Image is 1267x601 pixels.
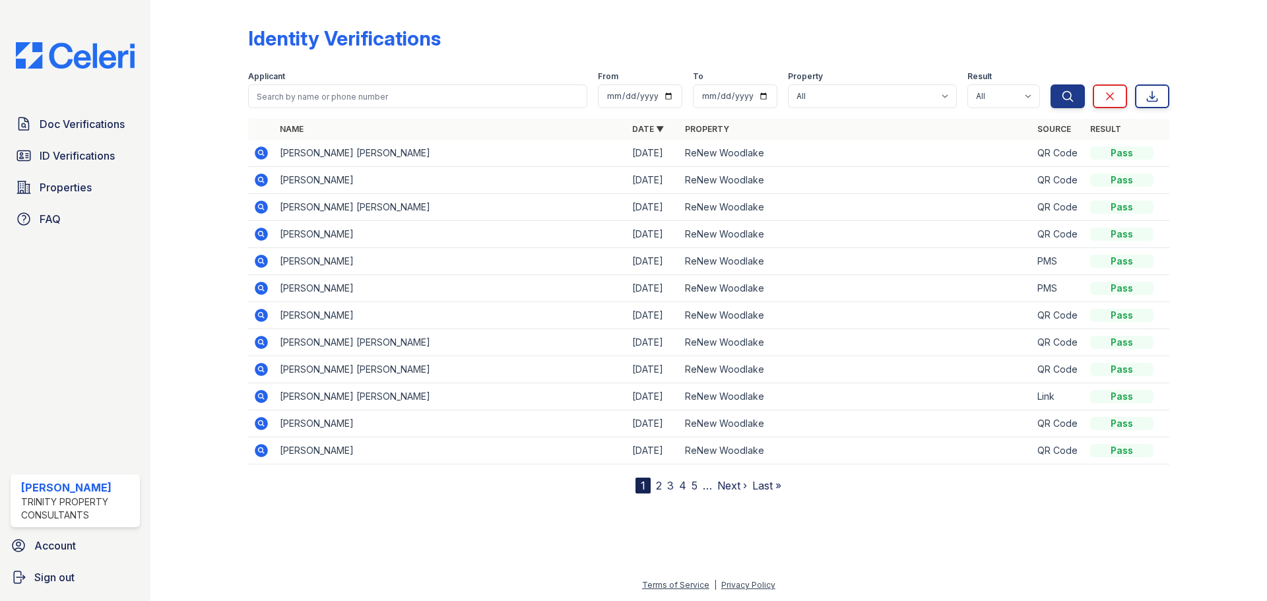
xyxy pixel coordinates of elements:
[275,167,627,194] td: [PERSON_NAME]
[5,42,145,69] img: CE_Logo_Blue-a8612792a0a2168367f1c8372b55b34899dd931a85d93a1a3d3e32e68fde9ad4.png
[248,71,285,82] label: Applicant
[685,124,729,134] a: Property
[275,140,627,167] td: [PERSON_NAME] [PERSON_NAME]
[627,248,680,275] td: [DATE]
[693,71,703,82] label: To
[680,248,1032,275] td: ReNew Woodlake
[635,478,651,493] div: 1
[40,116,125,132] span: Doc Verifications
[714,580,717,590] div: |
[680,167,1032,194] td: ReNew Woodlake
[248,84,587,108] input: Search by name or phone number
[1090,255,1153,268] div: Pass
[1032,140,1085,167] td: QR Code
[1032,302,1085,329] td: QR Code
[627,275,680,302] td: [DATE]
[275,248,627,275] td: [PERSON_NAME]
[1032,437,1085,464] td: QR Code
[598,71,618,82] label: From
[627,221,680,248] td: [DATE]
[40,211,61,227] span: FAQ
[680,329,1032,356] td: ReNew Woodlake
[680,410,1032,437] td: ReNew Woodlake
[11,111,140,137] a: Doc Verifications
[40,148,115,164] span: ID Verifications
[40,179,92,195] span: Properties
[1090,124,1121,134] a: Result
[1090,336,1153,349] div: Pass
[11,142,140,169] a: ID Verifications
[788,71,823,82] label: Property
[680,437,1032,464] td: ReNew Woodlake
[717,479,747,492] a: Next ›
[5,564,145,590] a: Sign out
[679,479,686,492] a: 4
[680,140,1032,167] td: ReNew Woodlake
[1090,444,1153,457] div: Pass
[275,302,627,329] td: [PERSON_NAME]
[34,569,75,585] span: Sign out
[1032,329,1085,356] td: QR Code
[627,383,680,410] td: [DATE]
[627,140,680,167] td: [DATE]
[680,302,1032,329] td: ReNew Woodlake
[1032,383,1085,410] td: Link
[680,275,1032,302] td: ReNew Woodlake
[680,383,1032,410] td: ReNew Woodlake
[627,167,680,194] td: [DATE]
[1090,201,1153,214] div: Pass
[752,479,781,492] a: Last »
[275,221,627,248] td: [PERSON_NAME]
[627,194,680,221] td: [DATE]
[627,356,680,383] td: [DATE]
[1032,356,1085,383] td: QR Code
[680,356,1032,383] td: ReNew Woodlake
[1032,410,1085,437] td: QR Code
[34,538,76,554] span: Account
[1032,248,1085,275] td: PMS
[1090,174,1153,187] div: Pass
[11,174,140,201] a: Properties
[21,480,135,495] div: [PERSON_NAME]
[627,329,680,356] td: [DATE]
[275,194,627,221] td: [PERSON_NAME] [PERSON_NAME]
[21,495,135,522] div: Trinity Property Consultants
[1090,146,1153,160] div: Pass
[967,71,992,82] label: Result
[692,479,698,492] a: 5
[680,221,1032,248] td: ReNew Woodlake
[248,26,441,50] div: Identity Verifications
[627,302,680,329] td: [DATE]
[1090,390,1153,403] div: Pass
[275,383,627,410] td: [PERSON_NAME] [PERSON_NAME]
[1032,275,1085,302] td: PMS
[1032,221,1085,248] td: QR Code
[275,437,627,464] td: [PERSON_NAME]
[1090,228,1153,241] div: Pass
[275,356,627,383] td: [PERSON_NAME] [PERSON_NAME]
[656,479,662,492] a: 2
[642,580,709,590] a: Terms of Service
[1090,309,1153,322] div: Pass
[627,437,680,464] td: [DATE]
[1037,124,1071,134] a: Source
[11,206,140,232] a: FAQ
[1090,417,1153,430] div: Pass
[1032,194,1085,221] td: QR Code
[275,329,627,356] td: [PERSON_NAME] [PERSON_NAME]
[275,410,627,437] td: [PERSON_NAME]
[1090,363,1153,376] div: Pass
[721,580,775,590] a: Privacy Policy
[5,532,145,559] a: Account
[627,410,680,437] td: [DATE]
[667,479,674,492] a: 3
[703,478,712,493] span: …
[280,124,304,134] a: Name
[632,124,664,134] a: Date ▼
[275,275,627,302] td: [PERSON_NAME]
[1032,167,1085,194] td: QR Code
[680,194,1032,221] td: ReNew Woodlake
[1090,282,1153,295] div: Pass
